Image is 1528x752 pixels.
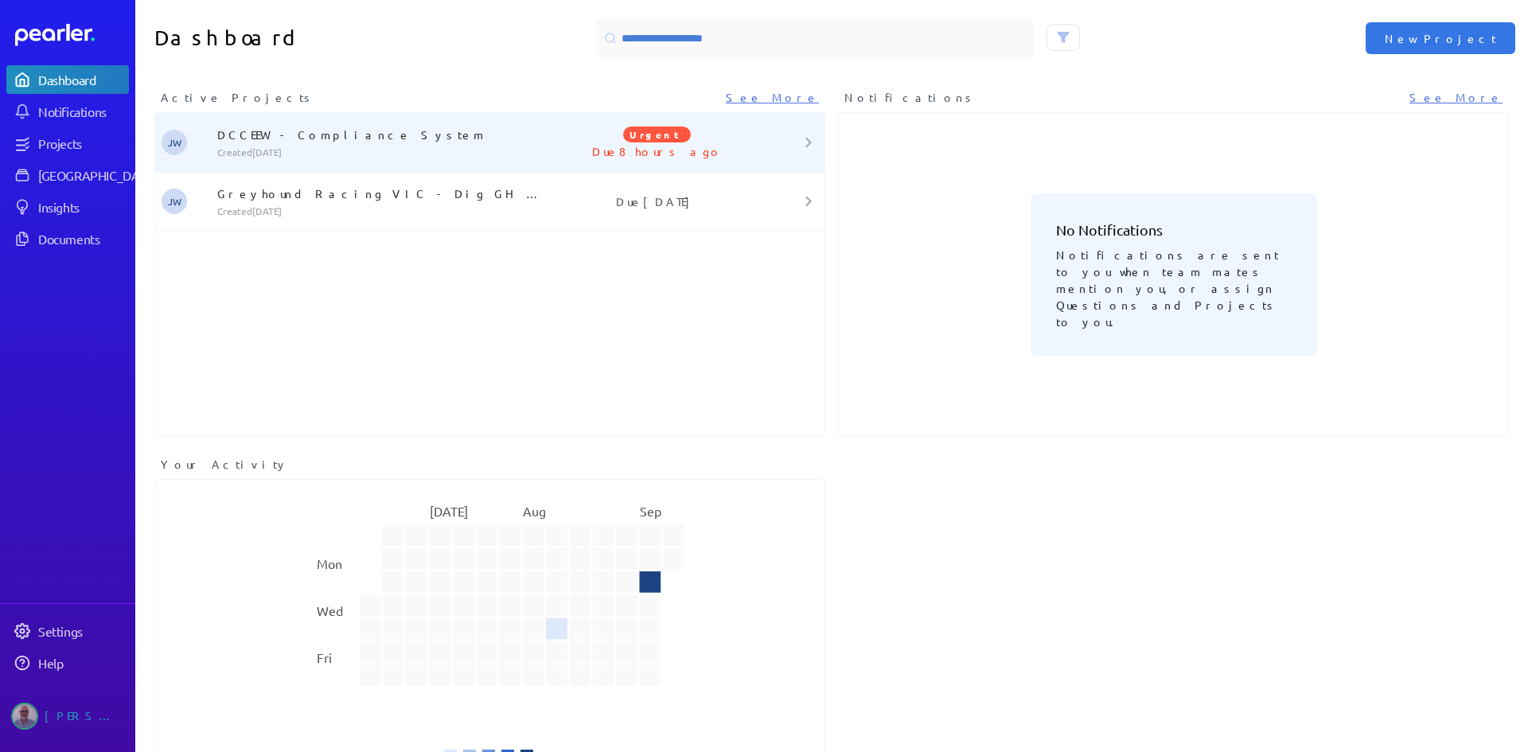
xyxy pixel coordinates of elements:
a: Documents [6,224,129,253]
div: Help [38,655,127,671]
h1: Dashboard [154,19,484,57]
text: Sep [640,503,661,519]
a: Projects [6,129,129,158]
div: Dashboard [38,72,127,88]
div: Settings [38,623,127,639]
h3: No Notifications [1056,219,1292,240]
span: Your Activity [161,456,289,473]
div: Insights [38,199,127,215]
span: Notifications [844,89,976,106]
a: [GEOGRAPHIC_DATA] [6,161,129,189]
a: Help [6,649,129,677]
button: New Project [1366,22,1515,54]
text: [DATE] [430,503,468,519]
a: Settings [6,617,129,645]
span: Jeremy Williams [162,130,187,155]
p: Due 8 hours ago [546,143,769,159]
a: Dashboard [15,24,129,46]
span: New Project [1385,30,1496,46]
p: DCCEEW - Compliance System [217,127,546,142]
p: Greyhound Racing VIC - Dig GH Lifecyle Tracking [217,185,546,201]
a: Dashboard [6,65,129,94]
p: Notifications are sent to you when team mates mention you, or assign Questions and Projects to you. [1056,240,1292,330]
span: Urgent [623,127,691,142]
a: See More [726,89,819,106]
div: [GEOGRAPHIC_DATA] [38,167,157,183]
text: Aug [523,503,546,519]
p: Due [DATE] [546,193,769,209]
p: Created [DATE] [217,205,546,217]
text: Mon [317,555,342,571]
div: Notifications [38,103,127,119]
div: Projects [38,135,127,151]
div: [PERSON_NAME] [45,703,124,730]
span: Active Projects [161,89,315,106]
text: Fri [317,649,332,665]
p: Created [DATE] [217,146,546,158]
a: See More [1409,89,1503,106]
a: Notifications [6,97,129,126]
text: Wed [317,602,343,618]
div: Documents [38,231,127,247]
a: Insights [6,193,129,221]
a: Jason Riches's photo[PERSON_NAME] [6,696,129,736]
span: Jeremy Williams [162,189,187,214]
img: Jason Riches [11,703,38,730]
